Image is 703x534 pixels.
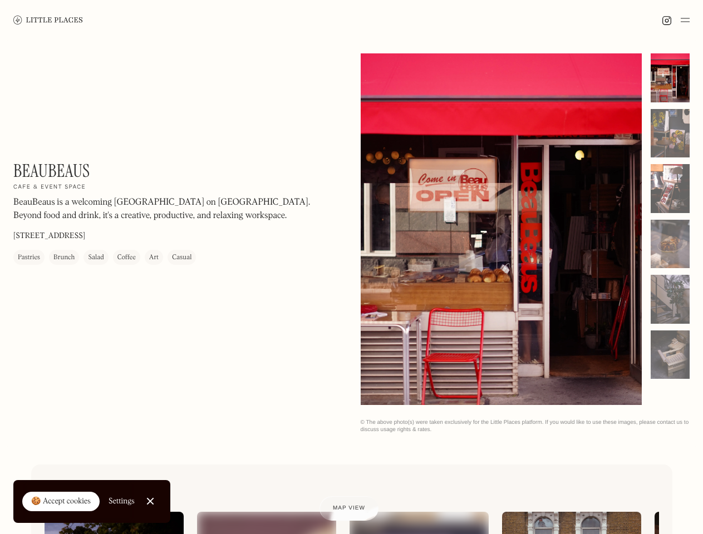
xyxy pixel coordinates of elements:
[361,419,690,433] div: © The above photo(s) were taken exclusively for the Little Places platform. If you would like to ...
[13,160,90,181] h1: BeauBeaus
[333,505,365,511] span: Map view
[13,230,85,242] p: [STREET_ADDRESS]
[109,497,135,505] div: Settings
[117,252,136,263] div: Coffee
[172,252,191,263] div: Casual
[31,496,91,507] div: 🍪 Accept cookies
[22,492,100,512] a: 🍪 Accept cookies
[139,490,161,512] a: Close Cookie Popup
[319,496,378,521] a: Map view
[13,184,86,191] h2: Cafe & event space
[18,252,40,263] div: Pastries
[149,252,159,263] div: Art
[109,489,135,514] a: Settings
[13,196,314,222] p: BeauBeaus is a welcoming [GEOGRAPHIC_DATA] on [GEOGRAPHIC_DATA]. Beyond food and drink, it's a cr...
[88,252,104,263] div: Salad
[53,252,75,263] div: Brunch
